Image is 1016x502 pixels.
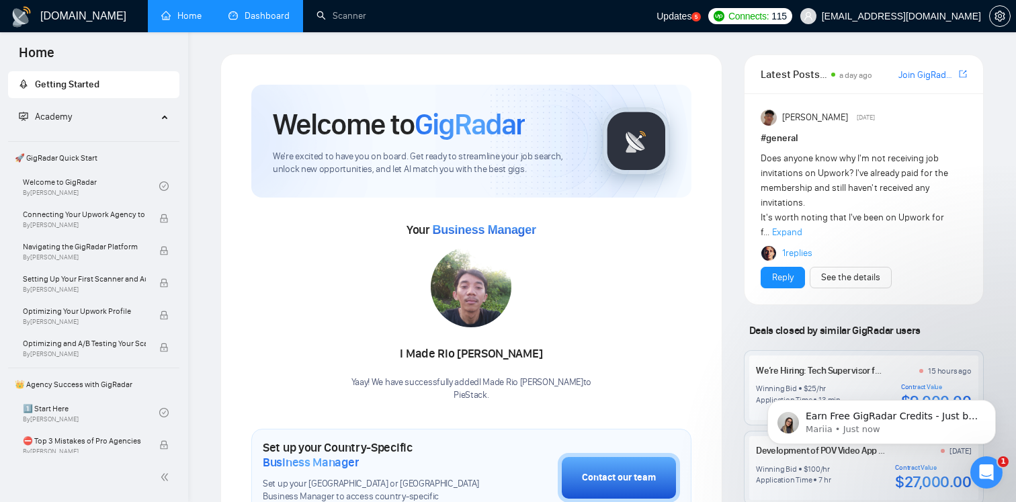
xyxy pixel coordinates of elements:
[582,470,656,485] div: Contact our team
[263,455,359,470] span: Business Manager
[432,223,536,237] span: Business Manager
[782,110,848,125] span: [PERSON_NAME]
[23,272,146,286] span: Setting Up Your First Scanner and Auto-Bidder
[772,270,794,285] a: Reply
[23,286,146,294] span: By [PERSON_NAME]
[316,10,366,22] a: searchScanner
[772,226,802,238] span: Expand
[761,267,805,288] button: Reply
[23,171,159,201] a: Welcome to GigRadarBy[PERSON_NAME]
[818,474,831,485] div: 7 hr
[407,222,536,237] span: Your
[35,111,72,122] span: Academy
[23,304,146,318] span: Optimizing Your Upwork Profile
[23,337,146,350] span: Optimizing and A/B Testing Your Scanner for Better Results
[228,10,290,22] a: dashboardDashboard
[23,350,146,358] span: By [PERSON_NAME]
[19,112,28,121] span: fund-projection-screen
[989,5,1011,27] button: setting
[728,9,769,24] span: Connects:
[19,79,28,89] span: rocket
[695,14,698,20] text: 5
[23,398,159,427] a: 1️⃣ Start HereBy[PERSON_NAME]
[11,6,32,28] img: logo
[23,208,146,221] span: Connecting Your Upwork Agency to GigRadar
[23,221,146,229] span: By [PERSON_NAME]
[898,68,956,83] a: Join GigRadar Slack Community
[159,440,169,450] span: lock
[756,365,992,376] a: We’re Hiring: Tech Supervisor for a Global AI Startup – CampiX
[9,144,178,171] span: 🚀 GigRadar Quick Start
[804,11,813,21] span: user
[160,470,173,484] span: double-left
[603,108,670,175] img: gigradar-logo.png
[273,106,525,142] h1: Welcome to
[756,474,812,485] div: Application Time
[657,11,691,22] span: Updates
[159,181,169,191] span: check-circle
[161,10,202,22] a: homeHome
[23,240,146,253] span: Navigating the GigRadar Platform
[159,310,169,320] span: lock
[761,131,967,146] h1: # general
[756,464,796,474] div: Winning Bid
[747,372,1016,466] iframe: Intercom notifications message
[351,389,592,402] p: PieStack .
[8,43,65,71] span: Home
[159,408,169,417] span: check-circle
[970,456,1003,489] iframe: Intercom live chat
[990,11,1010,22] span: setting
[998,456,1009,467] span: 1
[159,343,169,352] span: lock
[959,68,967,81] a: export
[895,464,971,472] div: Contract Value
[857,112,875,124] span: [DATE]
[782,247,812,260] a: 1replies
[351,376,592,402] div: Yaay! We have successfully added I Made Rio [PERSON_NAME] to
[273,151,581,176] span: We're excited to have you on board. Get ready to streamline your job search, unlock new opportuni...
[263,440,491,470] h1: Set up your Country-Specific
[839,71,872,80] span: a day ago
[821,270,880,285] a: See the details
[159,278,169,288] span: lock
[431,247,511,327] img: 1708936149670-WhatsApp%20Image%202024-02-15%20at%2017.56.12.jpeg
[761,153,948,238] span: Does anyone know why I'm not receiving job invitations on Upwork? I've already paid for the membe...
[895,472,971,492] div: $27,000.00
[959,69,967,79] span: export
[744,319,926,342] span: Deals closed by similar GigRadar users
[761,110,777,126] img: Randi Tovar
[23,318,146,326] span: By [PERSON_NAME]
[771,9,786,24] span: 115
[9,371,178,398] span: 👑 Agency Success with GigRadar
[761,66,827,83] span: Latest Posts from the GigRadar Community
[691,12,701,22] a: 5
[928,366,971,376] div: 15 hours ago
[989,11,1011,22] a: setting
[159,214,169,223] span: lock
[8,71,179,98] li: Getting Started
[23,253,146,261] span: By [PERSON_NAME]
[808,464,820,474] div: 100
[804,464,808,474] div: $
[23,448,146,456] span: By [PERSON_NAME]
[19,111,72,122] span: Academy
[35,79,99,90] span: Getting Started
[820,464,830,474] div: /hr
[810,267,892,288] button: See the details
[415,106,525,142] span: GigRadar
[351,343,592,366] div: I Made Rio [PERSON_NAME]
[159,246,169,255] span: lock
[23,434,146,448] span: ⛔ Top 3 Mistakes of Pro Agencies
[714,11,724,22] img: upwork-logo.png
